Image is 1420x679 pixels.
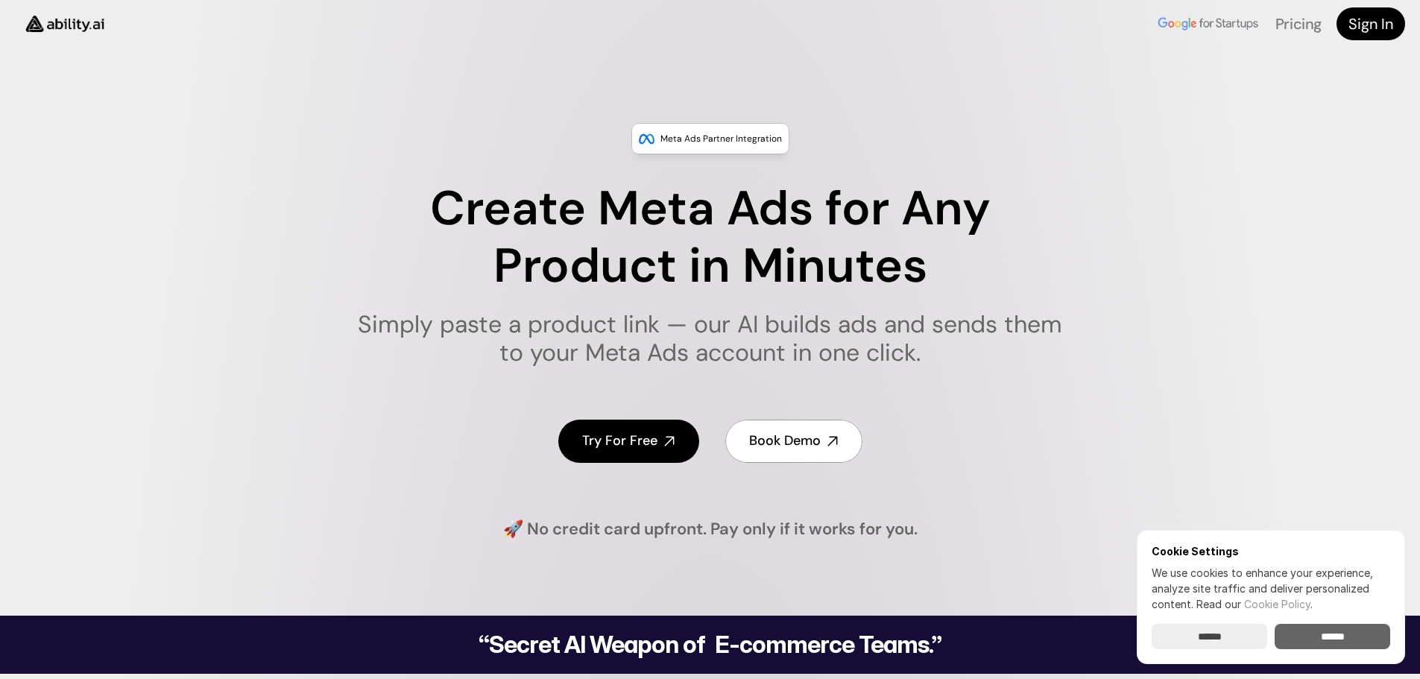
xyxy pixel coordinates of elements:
a: Cookie Policy [1244,598,1310,610]
a: Book Demo [725,420,862,462]
h4: Sign In [1348,13,1393,34]
h1: Create Meta Ads for Any Product in Minutes [348,180,1072,295]
a: Pricing [1275,14,1322,34]
a: Sign In [1337,7,1405,40]
h2: “Secret AI Weapon of E-commerce Teams.” [441,633,980,657]
h4: 🚀 No credit card upfront. Pay only if it works for you. [503,518,918,541]
a: Try For Free [558,420,699,462]
span: Read our . [1196,598,1313,610]
h4: Try For Free [582,432,657,450]
h4: Book Demo [749,432,821,450]
p: Meta Ads Partner Integration [660,131,782,146]
h6: Cookie Settings [1152,545,1390,558]
h1: Simply paste a product link — our AI builds ads and sends them to your Meta Ads account in one cl... [348,310,1072,367]
p: We use cookies to enhance your experience, analyze site traffic and deliver personalized content. [1152,565,1390,612]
